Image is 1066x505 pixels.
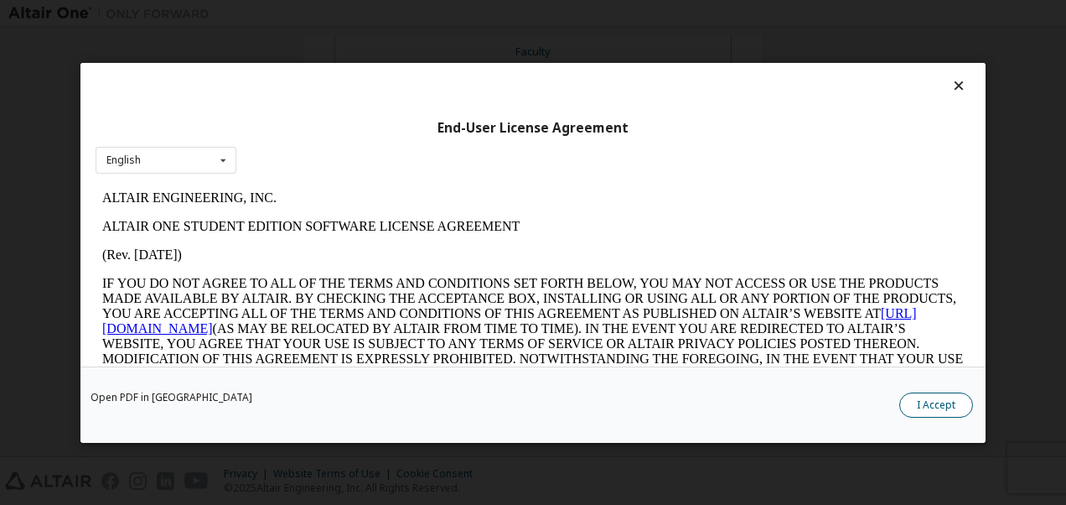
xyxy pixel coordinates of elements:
p: This Altair One Student Edition Software License Agreement (“Agreement”) is between Altair Engine... [7,226,868,287]
a: [URL][DOMAIN_NAME] [7,122,821,152]
div: End-User License Agreement [96,119,970,136]
a: Open PDF in [GEOGRAPHIC_DATA] [91,392,252,402]
p: ALTAIR ENGINEERING, INC. [7,7,868,22]
p: (Rev. [DATE]) [7,64,868,79]
p: ALTAIR ONE STUDENT EDITION SOFTWARE LICENSE AGREEMENT [7,35,868,50]
p: IF YOU DO NOT AGREE TO ALL OF THE TERMS AND CONDITIONS SET FORTH BELOW, YOU MAY NOT ACCESS OR USE... [7,92,868,213]
div: English [106,155,141,165]
button: I Accept [899,392,973,417]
